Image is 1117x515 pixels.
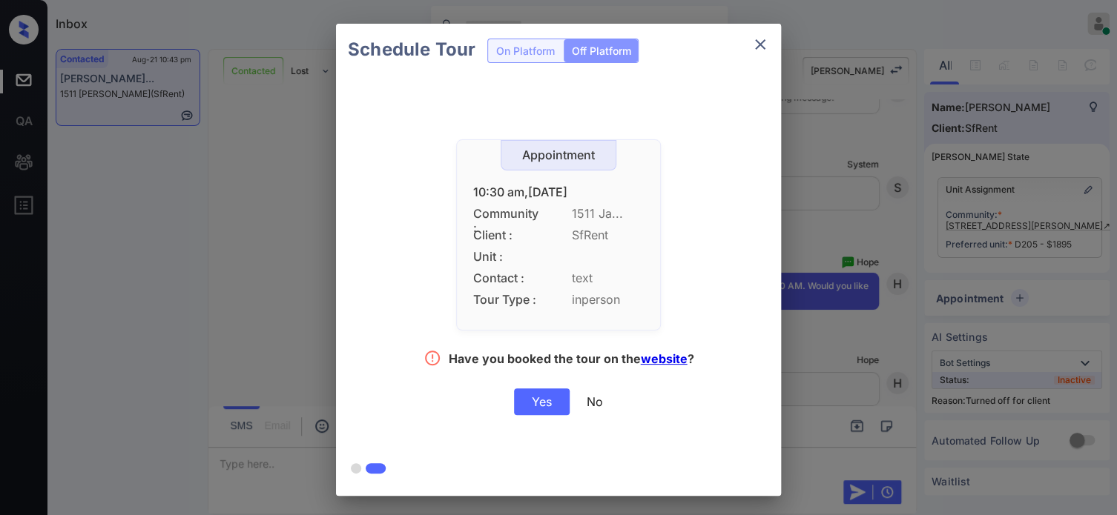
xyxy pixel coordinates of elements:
[572,207,644,221] span: 1511 Ja...
[473,185,644,199] div: 10:30 am,[DATE]
[473,207,540,221] span: Community :
[572,293,644,307] span: inperson
[572,271,644,285] span: text
[587,394,603,409] div: No
[336,24,487,76] h2: Schedule Tour
[449,351,694,370] div: Have you booked the tour on the ?
[641,351,688,366] a: website
[473,228,540,242] span: Client :
[473,250,540,264] span: Unit :
[745,30,775,59] button: close
[473,271,540,285] span: Contact :
[514,388,570,415] div: Yes
[473,293,540,307] span: Tour Type :
[572,228,644,242] span: SfRent
[501,148,616,162] div: Appointment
